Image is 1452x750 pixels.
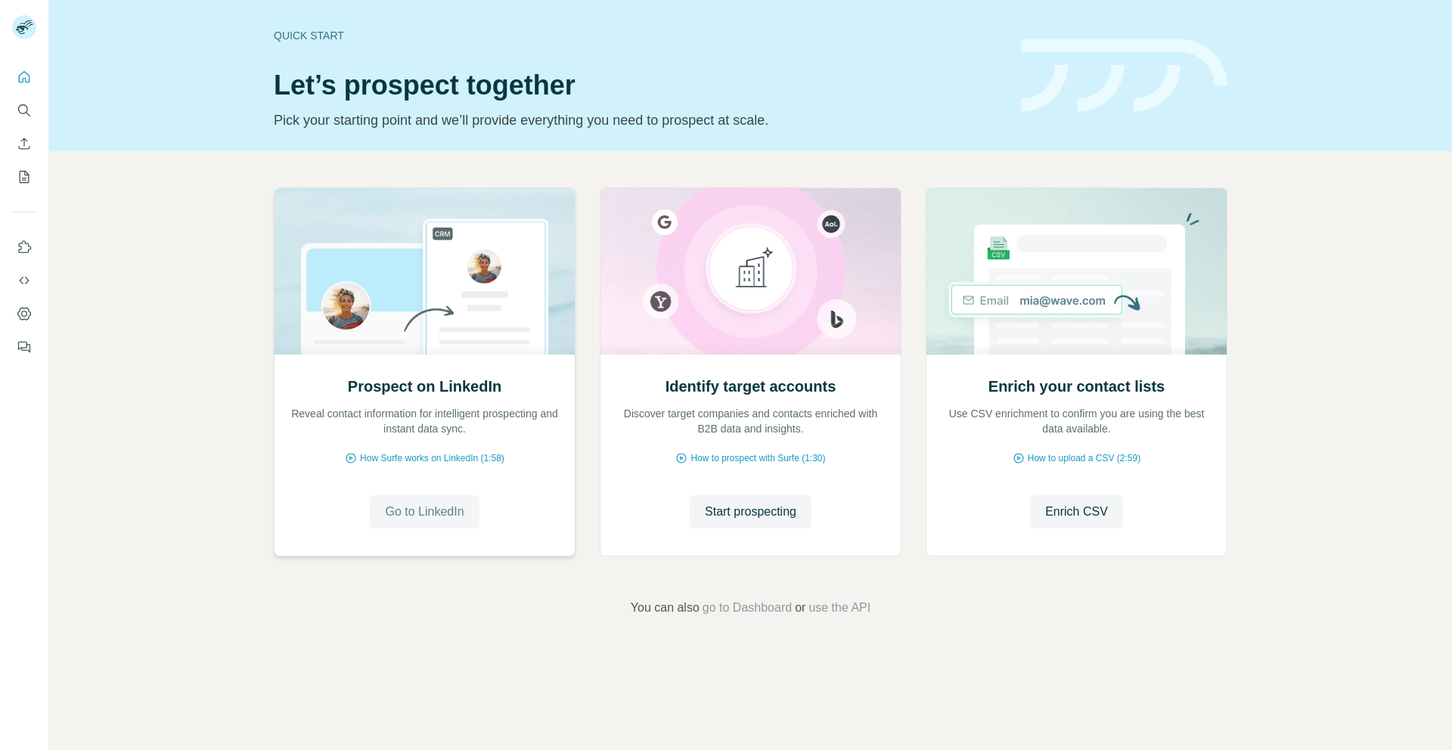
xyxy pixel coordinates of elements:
[942,406,1212,436] p: Use CSV enrichment to confirm you are using the best data available.
[703,599,792,617] button: go to Dashboard
[274,28,1003,43] div: Quick start
[385,503,464,521] span: Go to LinkedIn
[290,406,560,436] p: Reveal contact information for intelligent prospecting and instant data sync.
[12,130,36,157] button: Enrich CSV
[12,64,36,91] button: Quick start
[1021,39,1227,113] img: banner
[795,599,805,617] span: or
[12,97,36,124] button: Search
[12,300,36,327] button: Dashboard
[360,451,504,465] span: How Surfe works on LinkedIn (1:58)
[274,70,1003,101] h1: Let’s prospect together
[808,599,870,617] button: use the API
[12,163,36,191] button: My lists
[12,234,36,261] button: Use Surfe on LinkedIn
[274,188,576,355] img: Prospect on LinkedIn
[705,503,796,521] span: Start prospecting
[690,495,811,528] button: Start prospecting
[12,267,36,294] button: Use Surfe API
[926,188,1227,355] img: Enrich your contact lists
[1045,503,1108,521] span: Enrich CSV
[348,376,501,397] h2: Prospect on LinkedIn
[600,188,901,355] img: Identify target accounts
[690,451,825,465] span: How to prospect with Surfe (1:30)
[274,110,1003,131] p: Pick your starting point and we’ll provide everything you need to prospect at scale.
[1028,451,1140,465] span: How to upload a CSV (2:59)
[12,333,36,361] button: Feedback
[370,495,479,528] button: Go to LinkedIn
[631,599,700,617] span: You can also
[665,376,836,397] h2: Identify target accounts
[616,406,886,436] p: Discover target companies and contacts enriched with B2B data and insights.
[988,376,1165,397] h2: Enrich your contact lists
[1030,495,1123,528] button: Enrich CSV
